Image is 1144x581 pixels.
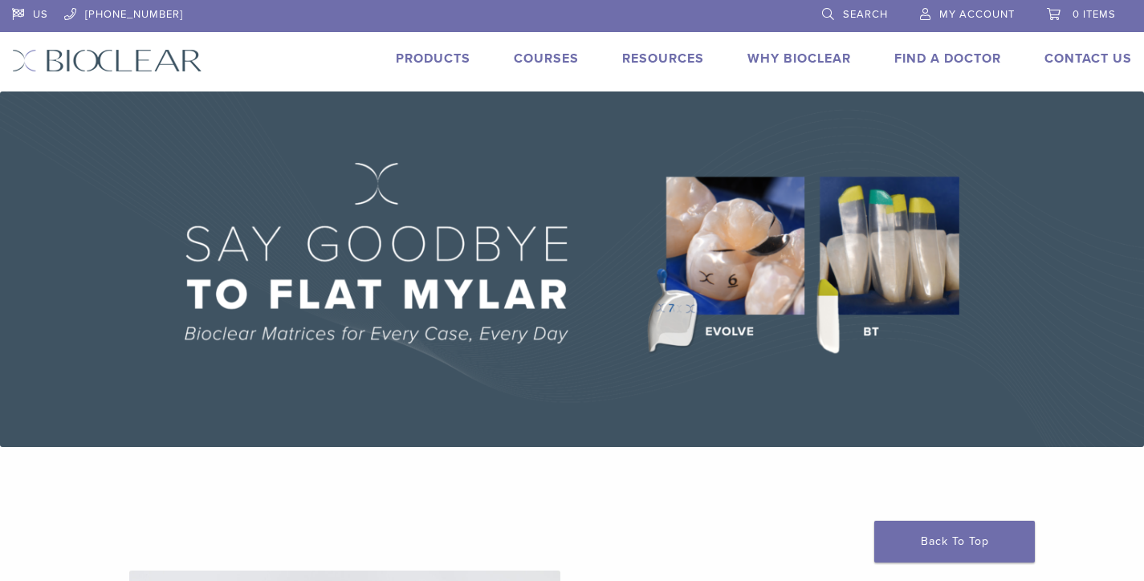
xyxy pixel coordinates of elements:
[514,51,579,67] a: Courses
[1073,8,1116,21] span: 0 items
[396,51,470,67] a: Products
[874,521,1035,563] a: Back To Top
[747,51,851,67] a: Why Bioclear
[843,8,888,21] span: Search
[1044,51,1132,67] a: Contact Us
[939,8,1015,21] span: My Account
[622,51,704,67] a: Resources
[12,49,202,72] img: Bioclear
[894,51,1001,67] a: Find A Doctor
